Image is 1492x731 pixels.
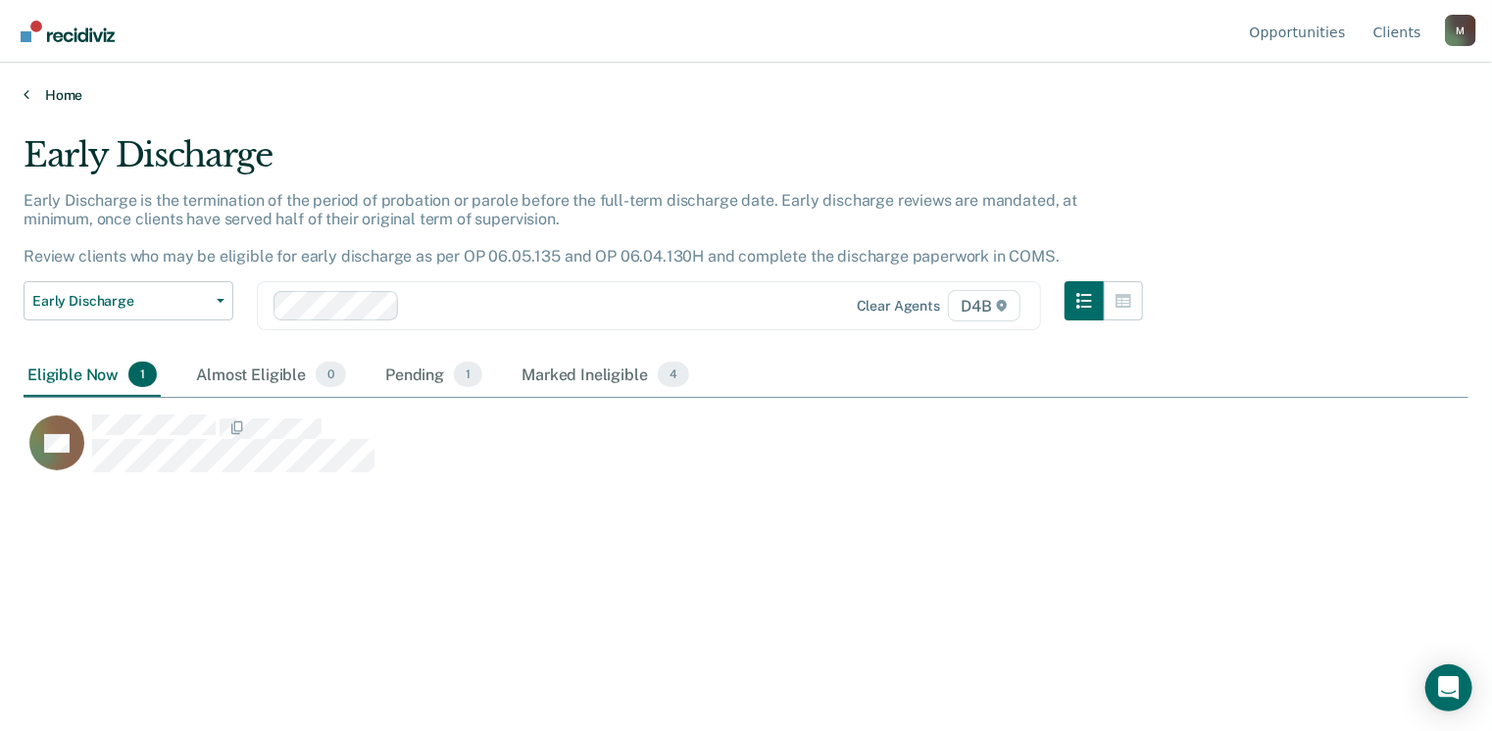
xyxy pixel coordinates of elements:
[316,362,346,387] span: 0
[24,414,1288,492] div: CaseloadOpportunityCell-0362928
[948,290,1020,321] span: D4B
[24,354,161,397] div: Eligible Now1
[1445,15,1476,46] button: Profile dropdown button
[658,362,689,387] span: 4
[518,354,693,397] div: Marked Ineligible4
[24,86,1468,104] a: Home
[1445,15,1476,46] div: M
[192,354,350,397] div: Almost Eligible0
[32,293,209,310] span: Early Discharge
[381,354,486,397] div: Pending1
[1425,664,1472,711] div: Open Intercom Messenger
[857,298,940,315] div: Clear agents
[24,281,233,320] button: Early Discharge
[24,135,1143,191] div: Early Discharge
[24,191,1077,267] p: Early Discharge is the termination of the period of probation or parole before the full-term disc...
[454,362,482,387] span: 1
[21,21,115,42] img: Recidiviz
[128,362,157,387] span: 1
